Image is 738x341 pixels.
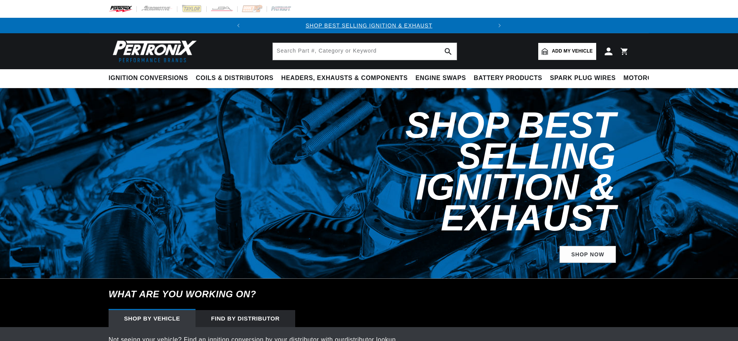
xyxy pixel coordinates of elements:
[552,48,593,55] span: Add my vehicle
[192,69,277,87] summary: Coils & Distributors
[246,21,492,30] div: Announcement
[109,69,192,87] summary: Ignition Conversions
[546,69,619,87] summary: Spark Plug Wires
[550,74,616,82] span: Spark Plug Wires
[273,43,457,60] input: Search Part #, Category or Keyword
[196,310,295,327] div: Find by Distributor
[474,74,542,82] span: Battery Products
[246,21,492,30] div: 1 of 2
[196,74,274,82] span: Coils & Distributors
[109,74,188,82] span: Ignition Conversions
[277,69,412,87] summary: Headers, Exhausts & Components
[231,18,246,33] button: Translation missing: en.sections.announcements.previous_announcement
[412,69,470,87] summary: Engine Swaps
[89,279,649,310] h6: What are you working on?
[281,74,408,82] span: Headers, Exhausts & Components
[286,110,616,234] h2: Shop Best Selling Ignition & Exhaust
[306,22,432,29] a: SHOP BEST SELLING IGNITION & EXHAUST
[620,69,673,87] summary: Motorcycle
[89,18,649,33] slideshow-component: Translation missing: en.sections.announcements.announcement_bar
[538,43,596,60] a: Add my vehicle
[415,74,466,82] span: Engine Swaps
[492,18,507,33] button: Translation missing: en.sections.announcements.next_announcement
[109,38,197,65] img: Pertronix
[440,43,457,60] button: search button
[559,246,616,263] a: SHOP NOW
[470,69,546,87] summary: Battery Products
[624,74,670,82] span: Motorcycle
[109,310,196,327] div: Shop by vehicle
